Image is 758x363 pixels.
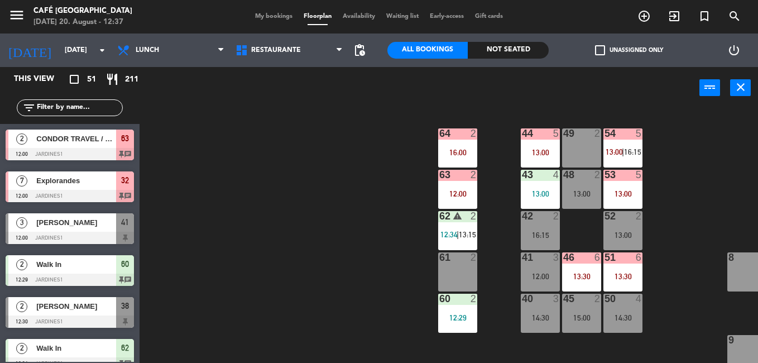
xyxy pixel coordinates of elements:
span: 13:15 [459,230,476,239]
span: Floorplan [298,13,337,20]
span: 7 [16,175,27,187]
div: [DATE] 20. August - 12:37 [33,17,132,28]
span: 3 [16,217,27,228]
div: 5 [636,170,642,180]
div: 6 [636,252,642,262]
div: 12:29 [438,314,477,322]
div: 2 [594,128,601,138]
span: Walk In [36,259,116,270]
div: 54 [605,128,605,138]
span: Explorandes [36,175,116,187]
span: 2 [16,301,27,312]
div: 51 [605,252,605,262]
div: 2 [636,211,642,221]
div: 12:00 [438,190,477,198]
span: 211 [125,73,138,86]
div: Not seated [468,42,548,59]
div: 2 [553,211,560,221]
span: [PERSON_NAME] [36,217,116,228]
div: 2 [471,170,477,180]
div: 5 [636,128,642,138]
button: close [730,79,751,96]
div: This view [6,73,80,86]
span: Early-access [424,13,469,20]
div: 2 [471,252,477,262]
i: turned_in_not [698,9,711,23]
div: 48 [563,170,564,180]
div: 2 [594,294,601,304]
div: 3 [553,252,560,262]
div: 46 [563,252,564,262]
span: Walk In [36,342,116,354]
span: My bookings [250,13,298,20]
span: CONDOR TRAVEL / DÄNZER & KÄHLIN x2 [36,133,116,145]
div: 2 [471,128,477,138]
span: 63 [121,132,129,145]
div: All Bookings [387,42,468,59]
i: close [734,80,747,94]
div: 4 [553,170,560,180]
i: filter_list [22,101,36,114]
button: menu [8,7,25,27]
div: 2 [594,170,601,180]
div: Café [GEOGRAPHIC_DATA] [33,6,132,17]
div: 6 [594,252,601,262]
div: 15:00 [562,314,601,322]
button: power_input [699,79,720,96]
div: 13:30 [603,273,642,280]
span: 60 [121,257,129,271]
span: [PERSON_NAME] [36,300,116,312]
input: Filter by name... [36,102,122,114]
span: 12:34 [440,230,458,239]
div: 16:15 [521,231,560,239]
div: 3 [553,294,560,304]
span: Gift cards [469,13,508,20]
div: 61 [439,252,440,262]
div: 13:00 [603,190,642,198]
span: 2 [16,343,27,354]
div: 5 [553,128,560,138]
i: crop_square [68,73,81,86]
span: 38 [121,299,129,313]
span: 62 [121,341,129,355]
div: 50 [605,294,605,304]
div: 8 [728,252,729,262]
span: Restaurante [251,46,301,54]
div: 2 [471,211,477,221]
span: Lunch [136,46,159,54]
div: 13:30 [562,273,601,280]
i: power_settings_new [727,44,741,57]
i: menu [8,7,25,23]
div: 62 [439,211,440,221]
span: Availability [337,13,381,20]
div: 60 [439,294,440,304]
div: 13:00 [521,149,560,156]
div: 13:00 [603,231,642,239]
div: 52 [605,211,605,221]
i: add_circle_outline [637,9,651,23]
div: 49 [563,128,564,138]
span: pending_actions [353,44,366,57]
div: 13:00 [521,190,560,198]
div: 9 [728,335,729,345]
span: check_box_outline_blank [595,45,605,55]
span: | [622,147,624,156]
div: 63 [439,170,440,180]
div: 53 [605,170,605,180]
span: 41 [121,216,129,229]
span: 32 [121,174,129,187]
span: | [457,230,459,239]
div: 14:30 [521,314,560,322]
div: 64 [439,128,440,138]
div: 45 [563,294,564,304]
span: 2 [16,259,27,270]
div: 4 [636,294,642,304]
div: 13:00 [562,190,601,198]
i: arrow_drop_down [95,44,109,57]
div: 14:30 [603,314,642,322]
span: Waiting list [381,13,424,20]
